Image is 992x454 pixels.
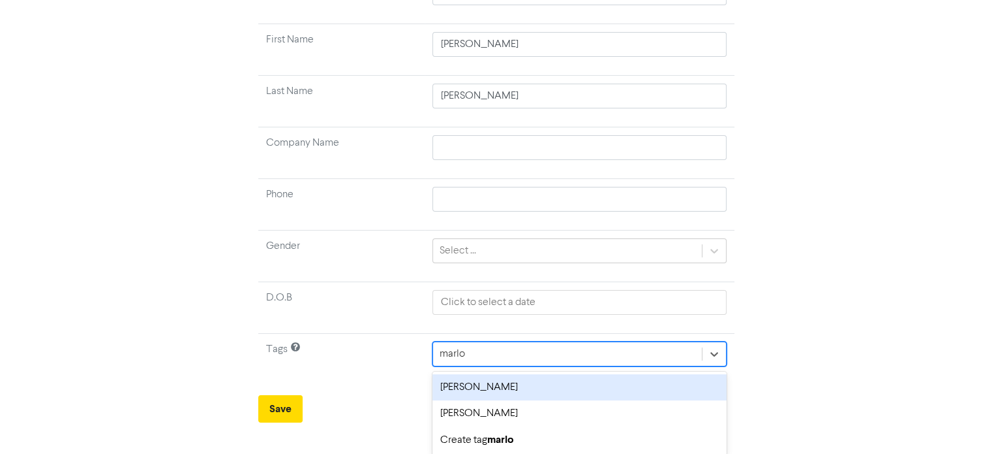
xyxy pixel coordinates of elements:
td: Gender [258,231,425,282]
iframe: Chat Widget [927,391,992,454]
td: Last Name [258,76,425,127]
div: Select ... [440,243,476,259]
div: [PERSON_NAME] [432,374,726,400]
td: Phone [258,179,425,231]
div: [PERSON_NAME] [432,400,726,427]
td: First Name [258,24,425,76]
td: Company Name [258,127,425,179]
td: Tags [258,334,425,385]
span: Create tag [440,435,514,446]
button: Save [258,395,303,423]
td: D.O.B [258,282,425,334]
input: Click to select a date [432,290,726,315]
b: marlo [487,433,514,446]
